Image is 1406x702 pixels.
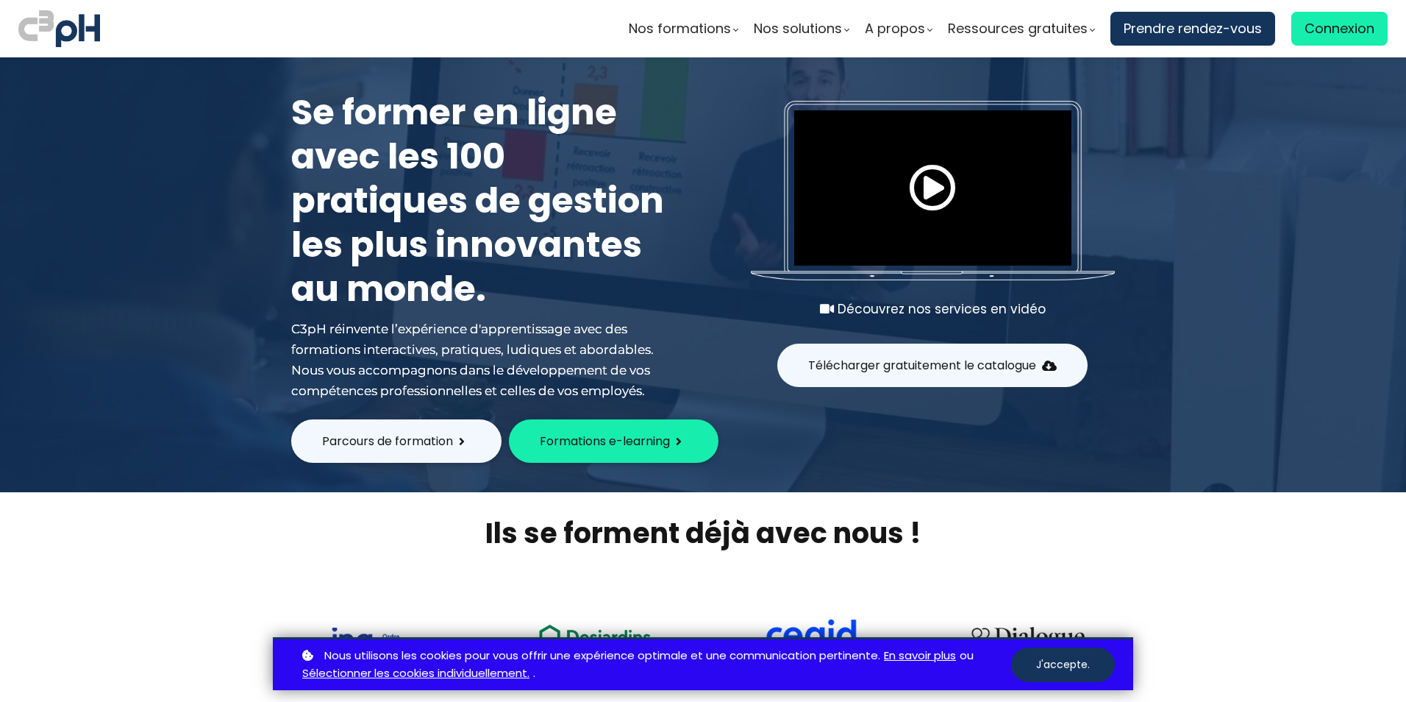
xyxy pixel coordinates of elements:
div: C3pH réinvente l’expérience d'apprentissage avec des formations interactives, pratiques, ludiques... [291,319,674,401]
span: Télécharger gratuitement le catalogue [808,356,1036,375]
img: 4cbfeea6ce3138713587aabb8dcf64fe.png [962,617,1094,657]
button: Parcours de formation [291,419,502,463]
img: ea49a208ccc4d6e7deb170dc1c457f3b.png [529,616,661,656]
span: Connexion [1305,18,1374,40]
span: Nos solutions [754,18,842,40]
span: Parcours de formation [322,432,453,450]
div: Découvrez nos services en vidéo [751,299,1115,319]
img: 73f878ca33ad2a469052bbe3fa4fd140.png [331,628,425,657]
button: Formations e-learning [509,419,718,463]
span: Ressources gratuites [948,18,1088,40]
button: Télécharger gratuitement le catalogue [777,344,1088,387]
span: Nous utilisons les cookies pour vous offrir une expérience optimale et une communication pertinente. [324,647,880,665]
h1: Se former en ligne avec les 100 pratiques de gestion les plus innovantes au monde. [291,91,674,311]
img: logo C3PH [18,7,100,50]
span: Formations e-learning [540,432,670,450]
button: J'accepte. [1011,648,1115,682]
p: ou . [299,647,1011,684]
span: Prendre rendez-vous [1124,18,1262,40]
a: Connexion [1291,12,1388,46]
a: Sélectionner les cookies individuellement. [302,664,529,683]
a: Prendre rendez-vous [1110,12,1275,46]
h2: Ils se forment déjà avec nous ! [273,514,1133,552]
img: cdf238afa6e766054af0b3fe9d0794df.png [764,619,858,657]
span: Nos formations [629,18,731,40]
span: A propos [865,18,925,40]
a: En savoir plus [884,647,956,665]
